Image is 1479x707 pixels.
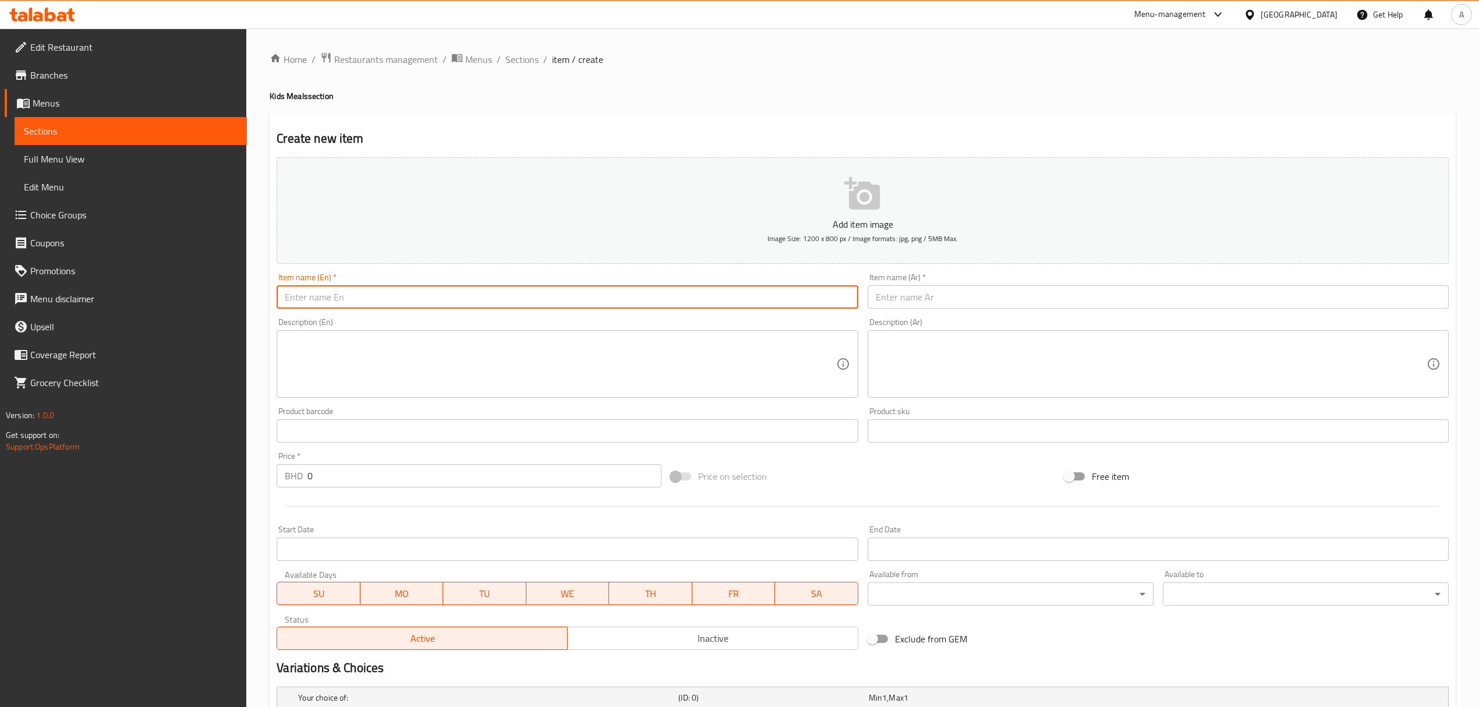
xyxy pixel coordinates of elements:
[5,89,247,117] a: Menus
[1163,582,1449,606] div: ​
[531,585,605,602] span: WE
[5,257,247,285] a: Promotions
[869,690,882,705] span: Min
[609,582,692,605] button: TH
[33,96,238,110] span: Menus
[282,585,355,602] span: SU
[36,408,54,423] span: 1.0.0
[30,320,238,334] span: Upsell
[30,40,238,54] span: Edit Restaurant
[30,236,238,250] span: Coupons
[277,157,1449,264] button: Add item imageImage Size: 1200 x 800 px / Image formats: jpg, png / 5MB Max.
[567,627,858,650] button: Inactive
[5,33,247,61] a: Edit Restaurant
[365,585,439,602] span: MO
[24,180,238,194] span: Edit Menu
[320,52,438,67] a: Restaurants management
[767,232,958,245] span: Image Size: 1200 x 800 px / Image formats: jpg, png / 5MB Max.
[697,585,771,602] span: FR
[1459,8,1464,21] span: A
[30,264,238,278] span: Promotions
[30,376,238,390] span: Grocery Checklist
[15,145,247,173] a: Full Menu View
[298,692,674,704] h5: Your choice of:
[552,52,603,66] span: item / create
[277,627,568,650] button: Active
[1134,8,1206,22] div: Menu-management
[868,419,1449,443] input: Please enter product sku
[692,582,776,605] button: FR
[6,427,59,443] span: Get support on:
[270,52,307,66] a: Home
[277,130,1449,147] h2: Create new item
[543,52,547,66] li: /
[30,292,238,306] span: Menu disclaimer
[869,692,1054,704] div: ,
[868,582,1154,606] div: ​
[5,201,247,229] a: Choice Groups
[5,313,247,341] a: Upsell
[572,630,854,647] span: Inactive
[614,585,688,602] span: TH
[5,369,247,397] a: Grocery Checklist
[448,585,522,602] span: TU
[882,690,887,705] span: 1
[775,582,858,605] button: SA
[277,582,360,605] button: SU
[277,419,858,443] input: Please enter product barcode
[312,52,316,66] li: /
[1092,469,1129,483] span: Free item
[6,408,34,423] span: Version:
[307,464,661,487] input: Please enter price
[24,124,238,138] span: Sections
[868,285,1449,309] input: Enter name Ar
[678,692,864,704] h5: (ID: 0)
[5,341,247,369] a: Coverage Report
[904,690,908,705] span: 1
[5,285,247,313] a: Menu disclaimer
[5,61,247,89] a: Branches
[295,217,1431,231] p: Add item image
[451,52,492,67] a: Menus
[360,582,444,605] button: MO
[889,690,903,705] span: Max
[698,469,767,483] span: Price on selection
[780,585,854,602] span: SA
[465,52,492,66] span: Menus
[895,632,967,646] span: Exclude from GEM
[282,630,563,647] span: Active
[15,117,247,145] a: Sections
[30,68,238,82] span: Branches
[334,52,438,66] span: Restaurants management
[270,52,1456,67] nav: breadcrumb
[443,52,447,66] li: /
[270,90,1456,102] h4: Kids Meals section
[30,348,238,362] span: Coverage Report
[443,582,526,605] button: TU
[277,659,1449,677] h2: Variations & Choices
[285,469,303,483] p: BHD
[30,208,238,222] span: Choice Groups
[24,152,238,166] span: Full Menu View
[5,229,247,257] a: Coupons
[505,52,539,66] a: Sections
[277,285,858,309] input: Enter name En
[1261,8,1338,21] div: [GEOGRAPHIC_DATA]
[497,52,501,66] li: /
[526,582,610,605] button: WE
[15,173,247,201] a: Edit Menu
[6,439,80,454] a: Support.OpsPlatform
